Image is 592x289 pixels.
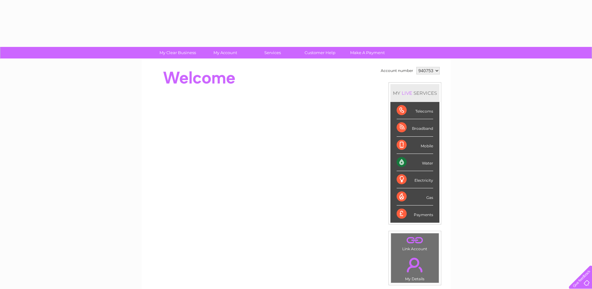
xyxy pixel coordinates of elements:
[400,90,413,96] div: LIVE
[152,47,203,58] a: My Clear Business
[393,235,437,246] a: .
[397,171,433,188] div: Electricity
[393,254,437,276] a: .
[390,84,439,102] div: MY SERVICES
[379,65,415,76] td: Account number
[397,137,433,154] div: Mobile
[391,252,439,283] td: My Details
[397,205,433,222] div: Payments
[247,47,298,58] a: Services
[397,188,433,205] div: Gas
[397,119,433,136] div: Broadband
[294,47,346,58] a: Customer Help
[342,47,393,58] a: Make A Payment
[391,233,439,253] td: Link Account
[199,47,251,58] a: My Account
[397,102,433,119] div: Telecoms
[397,154,433,171] div: Water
